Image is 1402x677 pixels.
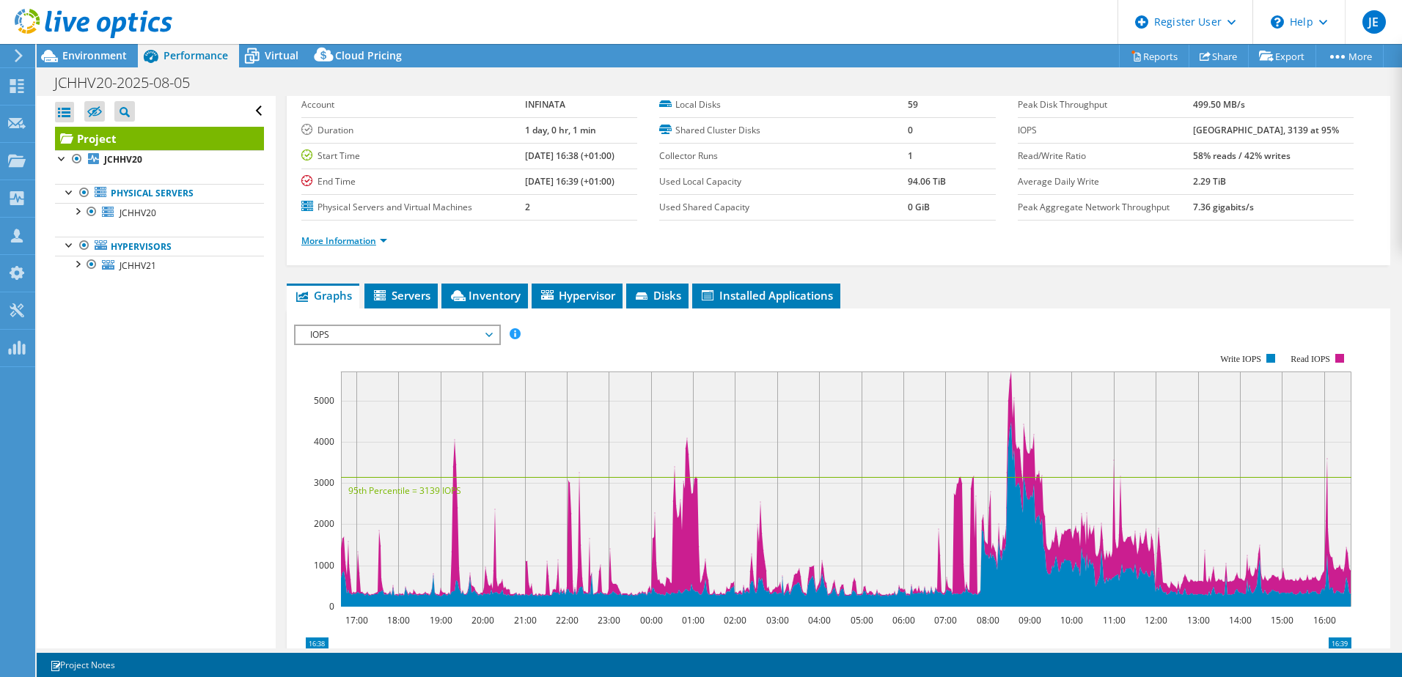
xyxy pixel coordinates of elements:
[301,174,525,189] label: End Time
[1313,614,1335,626] text: 16:00
[314,476,334,489] text: 3000
[40,656,125,674] a: Project Notes
[659,174,908,189] label: Used Local Capacity
[933,614,956,626] text: 07:00
[314,435,334,448] text: 4000
[1018,614,1041,626] text: 09:00
[639,614,662,626] text: 00:00
[429,614,452,626] text: 19:00
[301,234,387,247] a: More Information
[1315,45,1384,67] a: More
[892,614,914,626] text: 06:00
[345,614,367,626] text: 17:00
[1144,614,1167,626] text: 12:00
[265,48,298,62] span: Virtual
[1193,124,1339,136] b: [GEOGRAPHIC_DATA], 3139 at 95%
[1189,45,1249,67] a: Share
[120,207,156,219] span: JCHHV20
[55,237,264,256] a: Hypervisors
[659,123,908,138] label: Shared Cluster Disks
[55,184,264,203] a: Physical Servers
[555,614,578,626] text: 22:00
[55,256,264,275] a: JCHHV21
[1193,201,1254,213] b: 7.36 gigabits/s
[55,203,264,222] a: JCHHV20
[659,97,908,112] label: Local Disks
[700,288,833,303] span: Installed Applications
[48,75,213,91] h1: JCHHV20-2025-08-05
[1193,149,1291,162] b: 58% reads / 42% writes
[1270,614,1293,626] text: 15:00
[301,200,525,215] label: Physical Servers and Virtual Machines
[301,149,525,163] label: Start Time
[1018,200,1193,215] label: Peak Aggregate Network Throughput
[62,48,127,62] span: Environment
[976,614,999,626] text: 08:00
[1018,149,1193,163] label: Read/Write Ratio
[386,614,409,626] text: 18:00
[1248,45,1316,67] a: Export
[1018,123,1193,138] label: IOPS
[314,394,334,407] text: 5000
[539,288,615,303] span: Hypervisor
[164,48,228,62] span: Performance
[525,149,614,162] b: [DATE] 16:38 (+01:00)
[1193,98,1245,111] b: 499.50 MB/s
[1186,614,1209,626] text: 13:00
[908,124,913,136] b: 0
[908,149,913,162] b: 1
[303,326,491,344] span: IOPS
[525,98,565,111] b: INFINATA
[1291,354,1330,364] text: Read IOPS
[908,175,946,188] b: 94.06 TiB
[449,288,521,303] span: Inventory
[348,484,461,497] text: 95th Percentile = 3139 IOPS
[471,614,493,626] text: 20:00
[513,614,536,626] text: 21:00
[301,123,525,138] label: Duration
[908,201,930,213] b: 0 GiB
[850,614,873,626] text: 05:00
[1220,354,1261,364] text: Write IOPS
[329,600,334,613] text: 0
[1362,10,1386,34] span: JE
[681,614,704,626] text: 01:00
[525,175,614,188] b: [DATE] 16:39 (+01:00)
[525,201,530,213] b: 2
[1018,174,1193,189] label: Average Daily Write
[634,288,681,303] span: Disks
[597,614,620,626] text: 23:00
[659,149,908,163] label: Collector Runs
[766,614,788,626] text: 03:00
[314,517,334,530] text: 2000
[55,150,264,169] a: JCHHV20
[1018,97,1193,112] label: Peak Disk Throughput
[659,200,908,215] label: Used Shared Capacity
[104,153,142,166] b: JCHHV20
[807,614,830,626] text: 04:00
[1060,614,1082,626] text: 10:00
[120,259,156,272] span: JCHHV21
[908,98,918,111] b: 59
[1102,614,1125,626] text: 11:00
[294,288,352,303] span: Graphs
[335,48,402,62] span: Cloud Pricing
[55,127,264,150] a: Project
[1228,614,1251,626] text: 14:00
[1193,175,1226,188] b: 2.29 TiB
[1271,15,1284,29] svg: \n
[372,288,430,303] span: Servers
[723,614,746,626] text: 02:00
[525,124,596,136] b: 1 day, 0 hr, 1 min
[301,97,525,112] label: Account
[314,559,334,571] text: 1000
[1119,45,1189,67] a: Reports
